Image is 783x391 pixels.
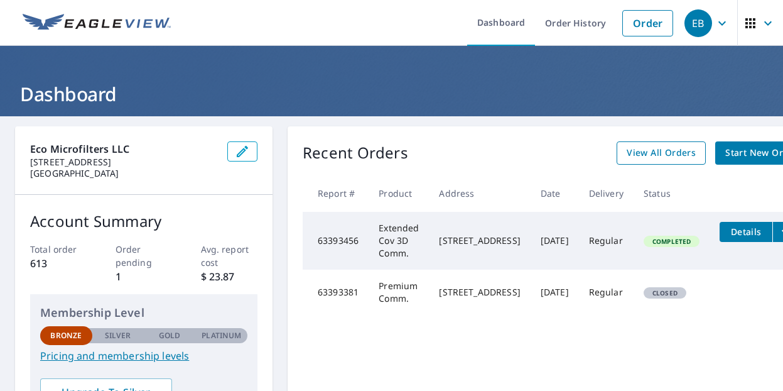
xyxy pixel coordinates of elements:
td: Extended Cov 3D Comm. [369,212,429,270]
th: Date [531,175,579,212]
td: 63393381 [303,270,369,315]
th: Delivery [579,175,634,212]
img: EV Logo [23,14,171,33]
a: View All Orders [617,141,706,165]
td: Regular [579,270,634,315]
p: Platinum [202,330,241,341]
span: View All Orders [627,145,696,161]
span: Closed [645,289,685,297]
p: Bronze [50,330,82,341]
p: Recent Orders [303,141,408,165]
p: 1 [116,269,173,284]
div: EB [684,9,712,37]
p: Avg. report cost [201,243,258,269]
p: $ 23.87 [201,269,258,284]
p: Gold [159,330,180,341]
p: 613 [30,256,87,271]
td: Premium Comm. [369,270,429,315]
div: [STREET_ADDRESS] [439,286,520,299]
td: Regular [579,212,634,270]
button: detailsBtn-63393456 [720,222,772,242]
td: [DATE] [531,270,579,315]
span: Details [727,226,765,238]
th: Status [634,175,710,212]
a: Order [622,10,673,36]
p: Order pending [116,243,173,269]
td: [DATE] [531,212,579,270]
p: Total order [30,243,87,256]
div: [STREET_ADDRESS] [439,234,520,247]
th: Report # [303,175,369,212]
p: [STREET_ADDRESS] [30,157,217,168]
td: 63393456 [303,212,369,270]
h1: Dashboard [15,81,768,107]
span: Completed [645,237,698,246]
th: Address [429,175,530,212]
p: Account Summary [30,210,257,233]
th: Product [369,175,429,212]
p: Membership Level [40,304,247,321]
a: Pricing and membership levels [40,348,247,363]
p: Eco Microfilters LLC [30,141,217,157]
p: [GEOGRAPHIC_DATA] [30,168,217,179]
p: Silver [105,330,131,341]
